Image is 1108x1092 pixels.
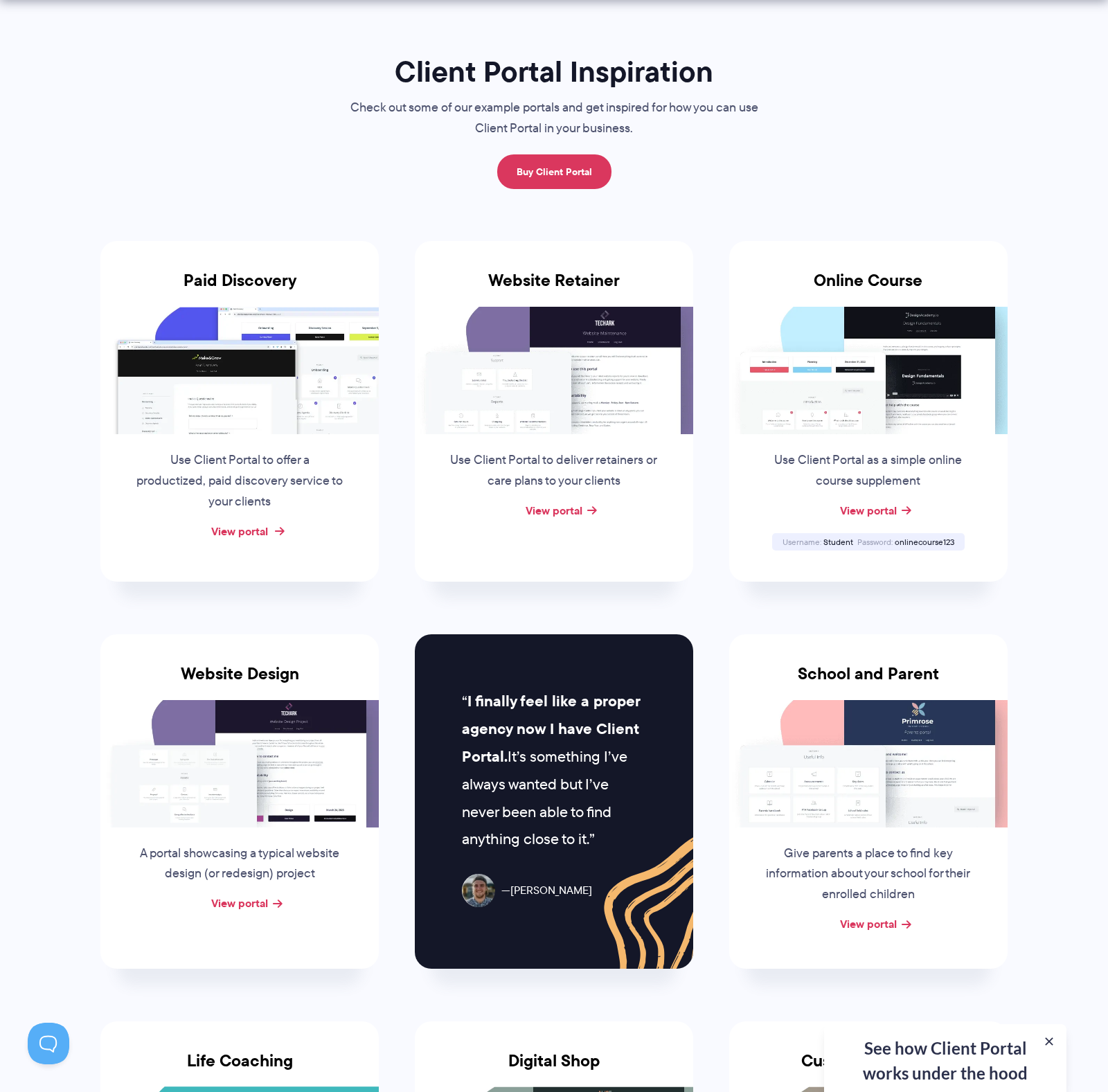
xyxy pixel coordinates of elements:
p: A portal showcasing a typical website design (or redesign) project [134,843,345,885]
span: Username [783,536,821,548]
h3: Paid Discovery [100,271,379,307]
h3: Online Course [729,271,1008,307]
a: View portal [211,895,268,911]
strong: I finally feel like a proper agency now I have Client Portal. [462,690,640,768]
h3: Digital Shop [415,1051,693,1087]
h1: Client Portal Inspiration [322,53,786,90]
h3: School and Parent [729,664,1008,700]
p: Use Client Portal to offer a productized, paid discovery service to your clients [134,450,345,512]
p: Use Client Portal as a simple online course supplement [763,450,974,492]
a: View portal [840,502,897,519]
span: Password [857,536,893,548]
p: Give parents a place to find key information about your school for their enrolled children [763,843,974,906]
h3: Website Retainer [415,271,693,307]
h3: Custom Furniture [729,1051,1008,1087]
h3: Life Coaching [100,1051,379,1087]
a: View portal [526,502,582,519]
a: Buy Client Portal [497,154,611,189]
a: View portal [211,523,268,539]
a: View portal [840,915,897,932]
span: [PERSON_NAME] [501,881,592,901]
span: onlinecourse123 [895,536,954,548]
p: Check out some of our example portals and get inspired for how you can use Client Portal in your ... [322,98,786,139]
h3: Website Design [100,664,379,700]
iframe: Toggle Customer Support [28,1023,69,1064]
p: Use Client Portal to deliver retainers or care plans to your clients [449,450,659,492]
span: Student [823,536,853,548]
p: It’s something I’ve always wanted but I’ve never been able to find anything close to it. [462,688,645,853]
